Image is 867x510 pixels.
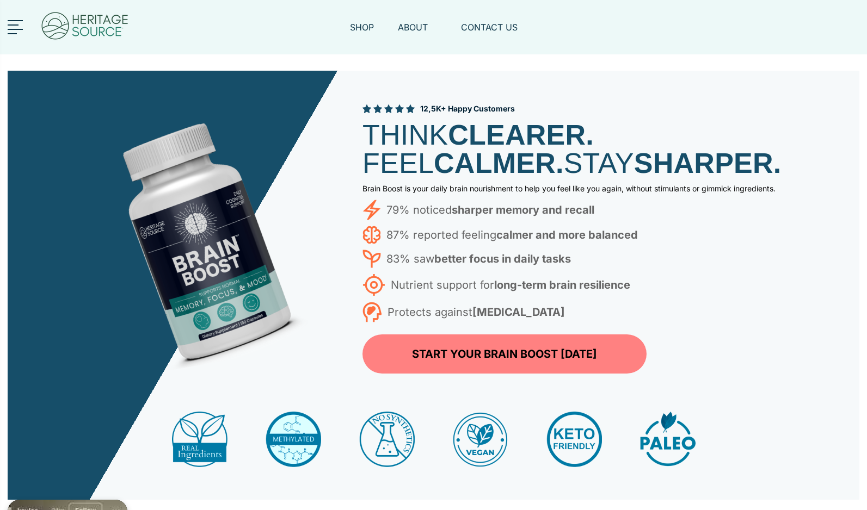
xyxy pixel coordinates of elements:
a: CONTACT US [461,21,518,46]
img: Mental Health [266,412,321,467]
p: 83% saw [386,250,571,268]
img: Paleo [640,412,696,467]
p: 87% reported feeling [386,226,638,244]
img: Brain Boost Bottle [59,95,347,382]
p: Brain Boost is your daily brain nourishment to help you feel like you again, without stimulants o... [362,184,789,193]
img: All Ingredients [172,412,227,467]
img: Vegan [359,412,415,467]
strong: better focus in daily tasks [434,252,571,265]
a: ABOUT [398,21,437,46]
strong: calmer and more balanced [496,228,638,241]
img: Paleo [546,412,602,467]
img: Keto Friendly [453,412,508,467]
p: Protects against [388,303,565,321]
strong: [MEDICAL_DATA] [472,306,565,319]
strong: long-term brain resilience [494,278,630,291]
p: 79% noticed [386,201,594,219]
strong: SHARPER. [634,147,782,179]
p: Nutrient support for [391,276,630,294]
a: START YOUR BRAIN BOOST [DATE] [362,334,647,374]
a: SHOP [350,21,374,46]
strong: CALMER. [434,147,564,179]
strong: sharper memory and recall [452,203,594,216]
strong: CLEARER. [448,119,594,151]
span: 12,5K+ Happy Customers [420,103,515,114]
h1: THINK FEEL STAY [362,121,789,177]
img: Heritage Source [40,5,130,49]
